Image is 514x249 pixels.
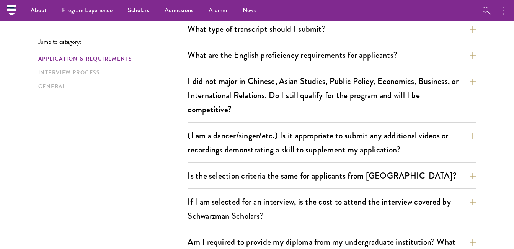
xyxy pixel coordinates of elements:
p: Jump to category: [38,38,188,45]
button: What are the English proficiency requirements for applicants? [188,46,476,64]
button: If I am selected for an interview, is the cost to attend the interview covered by Schwarzman Scho... [188,193,476,224]
button: Is the selection criteria the same for applicants from [GEOGRAPHIC_DATA]? [188,167,476,184]
a: General [38,82,183,90]
a: Interview Process [38,69,183,77]
button: I did not major in Chinese, Asian Studies, Public Policy, Economics, Business, or International R... [188,72,476,118]
button: What type of transcript should I submit? [188,20,476,38]
a: Application & Requirements [38,55,183,63]
button: (I am a dancer/singer/etc.) Is it appropriate to submit any additional videos or recordings demon... [188,127,476,158]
